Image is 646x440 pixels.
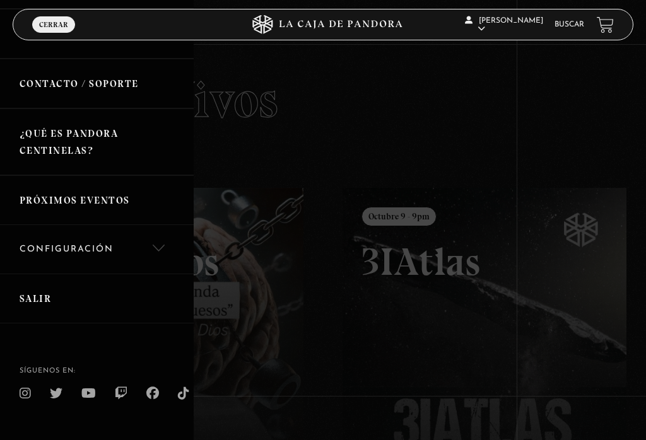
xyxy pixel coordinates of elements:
a: Buscar [555,21,584,28]
span: Menu [43,32,64,40]
a: View your shopping cart [597,16,614,33]
span: Cerrar [39,21,68,28]
h4: SÍguenos en: [20,368,175,374]
span: [PERSON_NAME] [465,17,543,33]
